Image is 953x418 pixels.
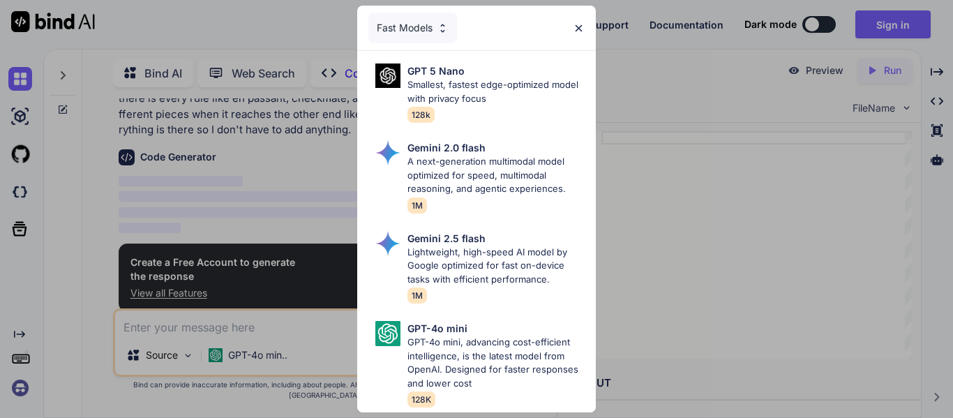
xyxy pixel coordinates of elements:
[407,64,465,78] p: GPT 5 Nano
[375,231,400,256] img: Pick Models
[573,22,585,34] img: close
[375,140,400,165] img: Pick Models
[407,231,486,246] p: Gemini 2.5 flash
[368,13,457,43] div: Fast Models
[375,64,400,88] img: Pick Models
[407,140,486,155] p: Gemini 2.0 flash
[407,336,585,390] p: GPT-4o mini, advancing cost-efficient intelligence, is the latest model from OpenAI. Designed for...
[407,107,435,123] span: 128k
[437,22,449,34] img: Pick Models
[407,155,585,196] p: A next-generation multimodal model optimized for speed, multimodal reasoning, and agentic experie...
[407,321,467,336] p: GPT-4o mini
[407,197,427,214] span: 1M
[407,288,427,304] span: 1M
[407,246,585,287] p: Lightweight, high-speed AI model by Google optimized for fast on-device tasks with efficient perf...
[407,78,585,105] p: Smallest, fastest edge-optimized model with privacy focus
[375,321,400,346] img: Pick Models
[407,391,435,408] span: 128K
